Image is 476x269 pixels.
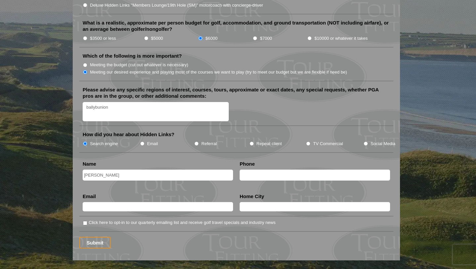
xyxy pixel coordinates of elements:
label: Meeting our desired experience and playing most of the courses we want to play (try to meet our b... [90,69,347,76]
label: Which of the following is more important? [83,53,182,59]
label: $10000 or whatever it takes [314,35,368,42]
label: Referral [201,140,217,147]
label: Email [147,140,158,147]
input: Submit [79,237,111,248]
label: Home City [240,193,264,200]
label: Please advise any specific regions of interest, courses, tours, approximate or exact dates, any s... [83,86,390,99]
label: Phone [240,161,255,167]
label: Meeting the budget (cut out whatever is necessary) [90,62,188,68]
label: Search engine [90,140,118,147]
label: What is a realistic, approximate per person budget for golf, accommodation, and ground transporta... [83,20,390,32]
label: Social Media [371,140,395,147]
label: Email [83,193,96,200]
label: Click here to opt-in to our quarterly emailing list and receive golf travel specials and industry... [89,219,275,226]
label: $3500 or less [90,35,116,42]
label: TV Commercial [313,140,343,147]
label: How did you hear about Hidden Links? [83,131,175,138]
label: Name [83,161,96,167]
label: Deluxe Hidden Links "Members Lounge/19th Hole (SM)" motorcoach with concierge-driver [90,2,263,9]
label: $6000 [206,35,218,42]
label: $5000 [151,35,163,42]
label: $7000 [260,35,272,42]
label: Repeat client [257,140,282,147]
